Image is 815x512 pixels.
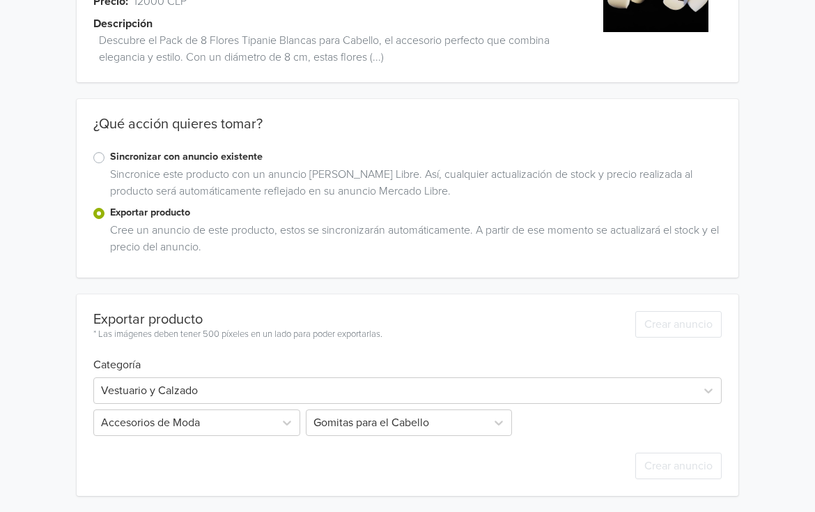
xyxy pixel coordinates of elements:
[99,32,590,66] span: Descubre el Pack de 8 Flores Tipanie Blancas para Cabello, el accesorio perfecto que combina eleg...
[104,166,722,205] div: Sincronice este producto con un anuncio [PERSON_NAME] Libre. Así, cualquier actualización de stoc...
[93,311,382,328] div: Exportar producto
[110,149,722,165] label: Sincronizar con anuncio existente
[93,15,153,32] span: Descripción
[110,205,722,220] label: Exportar producto
[93,328,382,342] div: * Las imágenes deben tener 500 píxeles en un lado para poder exportarlas.
[104,222,722,261] div: Cree un anuncio de este producto, estos se sincronizarán automáticamente. A partir de ese momento...
[635,311,722,338] button: Crear anuncio
[635,453,722,479] button: Crear anuncio
[77,116,738,149] div: ¿Qué acción quieres tomar?
[93,342,722,372] h6: Categoría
